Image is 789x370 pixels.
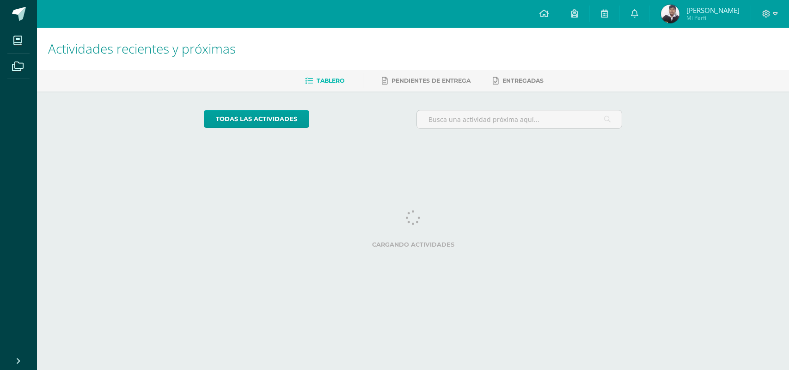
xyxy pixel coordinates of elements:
[417,110,622,128] input: Busca una actividad próxima aquí...
[686,14,740,22] span: Mi Perfil
[493,73,544,88] a: Entregadas
[391,77,471,84] span: Pendientes de entrega
[48,40,236,57] span: Actividades recientes y próximas
[686,6,740,15] span: [PERSON_NAME]
[382,73,471,88] a: Pendientes de entrega
[661,5,679,23] img: b58bb22e32d31e3ac1b96377781fcae5.png
[204,110,309,128] a: todas las Actividades
[502,77,544,84] span: Entregadas
[204,241,622,248] label: Cargando actividades
[317,77,344,84] span: Tablero
[305,73,344,88] a: Tablero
